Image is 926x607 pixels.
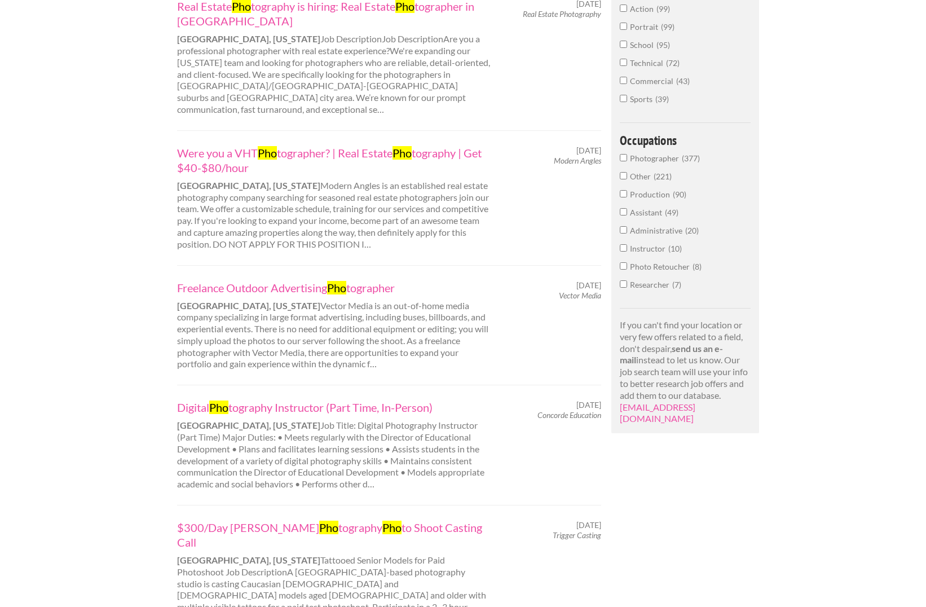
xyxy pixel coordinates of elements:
[177,400,491,415] a: DigitalPhotography Instructor (Part Time, In-Person)
[620,59,627,66] input: Technical72
[167,280,500,371] div: Vector Media is an out-of-home media company specializing in large format advertising, including ...
[666,58,680,68] span: 72
[656,40,670,50] span: 95
[177,280,491,295] a: Freelance Outdoor AdvertisingPhotographer
[382,521,402,534] mark: Pho
[630,22,661,32] span: Portrait
[620,134,751,147] h4: Occupations
[630,208,665,217] span: Assistant
[668,244,682,253] span: 10
[676,76,690,86] span: 43
[656,4,670,14] span: 99
[319,521,338,534] mark: Pho
[537,410,601,420] em: Concorde Education
[630,40,656,50] span: School
[177,33,320,44] strong: [GEOGRAPHIC_DATA], [US_STATE]
[655,94,669,104] span: 39
[620,23,627,30] input: Portrait99
[553,530,601,540] em: Trigger Casting
[393,146,412,160] mark: Pho
[630,280,672,289] span: Researcher
[209,401,228,414] mark: Pho
[630,153,682,163] span: Photographer
[327,281,346,294] mark: Pho
[177,555,320,565] strong: [GEOGRAPHIC_DATA], [US_STATE]
[620,95,627,102] input: Sports39
[576,146,601,156] span: [DATE]
[620,262,627,270] input: Photo Retoucher8
[630,58,666,68] span: Technical
[554,156,601,165] em: Modern Angles
[576,520,601,530] span: [DATE]
[630,171,654,181] span: Other
[654,171,672,181] span: 221
[630,190,673,199] span: Production
[177,180,320,191] strong: [GEOGRAPHIC_DATA], [US_STATE]
[576,280,601,291] span: [DATE]
[620,154,627,161] input: Photographer377
[673,190,686,199] span: 90
[167,146,500,250] div: Modern Angles is an established real estate photography company searching for seasoned real estat...
[620,41,627,48] input: School95
[258,146,277,160] mark: Pho
[177,520,491,549] a: $300/Day [PERSON_NAME]PhotographyPhoto Shoot Casting Call
[682,153,700,163] span: 377
[620,190,627,197] input: Production90
[620,319,751,425] p: If you can't find your location or very few offers related to a field, don't despair, instead to ...
[630,244,668,253] span: Instructor
[620,343,723,366] strong: send us an e-mail
[167,400,500,490] div: Job Title: Digital Photography Instructor (Part Time) Major Duties: • Meets regularly with the Di...
[177,146,491,175] a: Were you a VHTPhotographer? | Real EstatePhotography | Get $40-$80/hour
[576,400,601,410] span: [DATE]
[693,262,702,271] span: 8
[630,4,656,14] span: Action
[620,402,695,424] a: [EMAIL_ADDRESS][DOMAIN_NAME]
[630,94,655,104] span: Sports
[620,280,627,288] input: Researcher7
[620,208,627,215] input: Assistant49
[685,226,699,235] span: 20
[630,262,693,271] span: Photo Retoucher
[665,208,678,217] span: 49
[177,420,320,430] strong: [GEOGRAPHIC_DATA], [US_STATE]
[630,76,676,86] span: Commercial
[620,77,627,84] input: Commercial43
[523,9,601,19] em: Real Estate Photography
[177,300,320,311] strong: [GEOGRAPHIC_DATA], [US_STATE]
[620,226,627,234] input: Administrative20
[559,291,601,300] em: Vector Media
[620,5,627,12] input: Action99
[620,244,627,252] input: Instructor10
[661,22,674,32] span: 99
[630,226,685,235] span: Administrative
[620,172,627,179] input: Other221
[672,280,681,289] span: 7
